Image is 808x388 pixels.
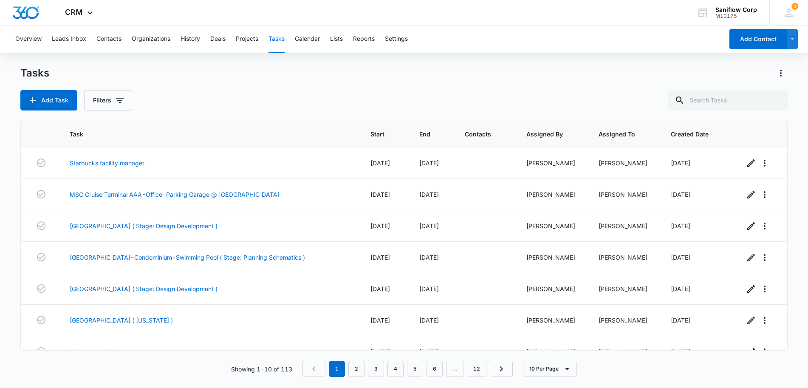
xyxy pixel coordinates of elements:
div: account id [715,13,757,19]
a: Page 5 [407,361,423,377]
a: [GEOGRAPHIC_DATA] ( Stage: Design Development ) [70,221,218,230]
div: [PERSON_NAME] [599,284,650,293]
div: [PERSON_NAME] [599,221,650,230]
span: 1 [791,3,798,10]
button: Reports [353,25,375,53]
a: [GEOGRAPHIC_DATA] ( [US_STATE] ) [70,316,173,325]
button: Organizations [132,25,170,53]
button: Settings [385,25,408,53]
span: [DATE] [671,222,690,229]
button: Tasks [268,25,285,53]
div: [PERSON_NAME] [599,253,650,262]
button: Filters [84,90,132,110]
div: [PERSON_NAME] [599,347,650,356]
button: Overview [15,25,42,53]
button: 10 Per Page [523,361,577,377]
button: Deals [210,25,226,53]
div: [PERSON_NAME] [526,221,578,230]
button: Actions [774,66,788,80]
div: [PERSON_NAME] [599,190,650,199]
a: MSC Group Headquarters [70,347,142,356]
button: History [181,25,200,53]
span: Start [370,130,387,139]
span: [DATE] [671,285,690,292]
em: 1 [329,361,345,377]
span: Created Date [671,130,712,139]
div: [PERSON_NAME] [526,347,578,356]
span: Task [70,130,338,139]
span: End [419,130,432,139]
button: Projects [236,25,258,53]
a: [GEOGRAPHIC_DATA] ( Stage: Design Development ) [70,284,218,293]
button: Leads Inbox [52,25,86,53]
div: notifications count [791,3,798,10]
button: Lists [330,25,343,53]
span: [DATE] [370,159,390,167]
span: CRM [65,8,83,17]
div: [PERSON_NAME] [526,253,578,262]
a: Page 6 [427,361,443,377]
nav: Pagination [302,361,513,377]
p: Showing 1-10 of 113 [231,365,292,374]
div: account name [715,6,757,13]
a: Page 12 [467,361,486,377]
div: [PERSON_NAME] [526,190,578,199]
button: Add Task [20,90,77,110]
a: Starbucks facility manager [70,159,144,167]
div: [PERSON_NAME] [526,284,578,293]
span: Contacts [465,130,494,139]
span: [DATE] [671,348,690,355]
a: [GEOGRAPHIC_DATA]-Condominium-Swimming Pool ( Stage: Planning Schematics ) [70,253,305,262]
span: [DATE] [419,222,439,229]
a: Page 3 [368,361,384,377]
span: [DATE] [419,254,439,261]
span: [DATE] [370,222,390,229]
a: Page 4 [387,361,404,377]
span: [DATE] [671,191,690,198]
h1: Tasks [20,67,49,79]
span: Assigned To [599,130,638,139]
span: [DATE] [671,254,690,261]
span: [DATE] [419,317,439,324]
span: [DATE] [370,254,390,261]
button: Add Contact [729,29,787,49]
div: [PERSON_NAME] [599,316,650,325]
button: Calendar [295,25,320,53]
a: MSC Cruise Terminal AAA-Office-Parking Garage @ [GEOGRAPHIC_DATA] [70,190,280,199]
span: [DATE] [419,159,439,167]
span: [DATE] [419,191,439,198]
span: Assigned By [526,130,566,139]
span: [DATE] [671,159,690,167]
div: [PERSON_NAME] [526,316,578,325]
button: Contacts [96,25,121,53]
span: [DATE] [370,348,390,355]
div: [PERSON_NAME] [599,159,650,167]
span: [DATE] [419,285,439,292]
span: [DATE] [370,191,390,198]
a: Next Page [490,361,513,377]
span: [DATE] [419,348,439,355]
span: [DATE] [370,317,390,324]
div: [PERSON_NAME] [526,159,578,167]
a: Page 2 [348,361,364,377]
span: [DATE] [671,317,690,324]
span: [DATE] [370,285,390,292]
input: Search Tasks [668,90,788,110]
